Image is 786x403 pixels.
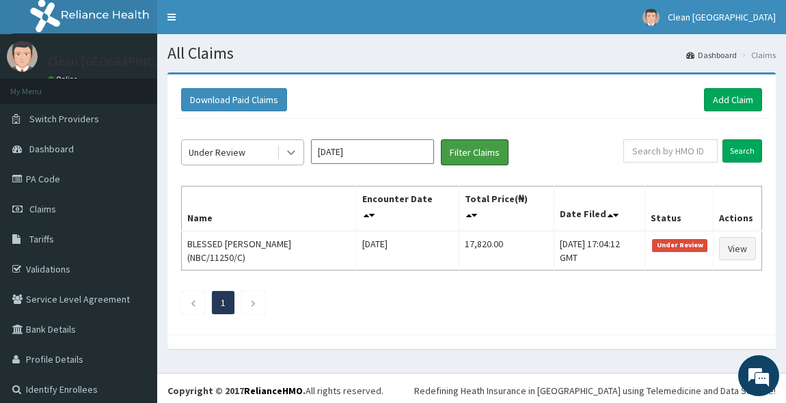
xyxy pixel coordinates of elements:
a: Dashboard [686,49,737,61]
a: Next page [250,296,256,309]
button: Download Paid Claims [181,88,287,111]
input: Search by HMO ID [623,139,718,163]
input: Select Month and Year [311,139,434,164]
td: BLESSED [PERSON_NAME] (NBC/11250/C) [182,231,357,270]
input: Search [722,139,762,163]
td: 17,820.00 [459,231,554,270]
textarea: Type your message and hit 'Enter' [7,263,260,311]
th: Encounter Date [357,186,459,232]
td: [DATE] [357,231,459,270]
a: RelianceHMO [244,385,303,397]
div: Under Review [189,145,245,159]
th: Date Filed [554,186,645,232]
th: Status [645,186,714,232]
span: Under Review [652,239,707,251]
span: Tariffs [29,233,54,245]
th: Name [182,186,357,232]
a: View [719,237,756,260]
span: Clean [GEOGRAPHIC_DATA] [668,11,776,23]
img: User Image [7,41,38,72]
a: Page 1 is your current page [221,296,226,309]
span: Claims [29,203,56,215]
p: Clean [GEOGRAPHIC_DATA] [48,55,193,68]
span: Switch Providers [29,113,99,125]
img: User Image [642,9,660,26]
th: Actions [713,186,761,232]
a: Add Claim [704,88,762,111]
div: Minimize live chat window [224,7,257,40]
span: We're online! [79,117,189,255]
span: Dashboard [29,143,74,155]
div: Redefining Heath Insurance in [GEOGRAPHIC_DATA] using Telemedicine and Data Science! [414,384,776,398]
th: Total Price(₦) [459,186,554,232]
h1: All Claims [167,44,776,62]
a: Online [48,74,81,84]
button: Filter Claims [441,139,509,165]
img: d_794563401_company_1708531726252_794563401 [25,68,55,102]
strong: Copyright © 2017 . [167,385,306,397]
td: [DATE] 17:04:12 GMT [554,231,645,270]
li: Claims [738,49,776,61]
a: Previous page [190,296,196,309]
div: Chat with us now [71,77,230,94]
